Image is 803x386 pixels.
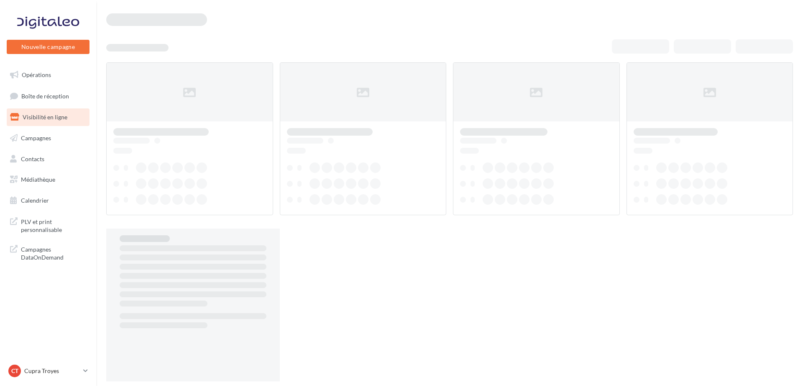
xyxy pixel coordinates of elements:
[5,213,91,237] a: PLV et print personnalisable
[7,40,90,54] button: Nouvelle campagne
[5,129,91,147] a: Campagnes
[21,155,44,162] span: Contacts
[5,150,91,168] a: Contacts
[21,176,55,183] span: Médiathèque
[21,134,51,142] span: Campagnes
[5,240,91,265] a: Campagnes DataOnDemand
[21,216,86,234] span: PLV et print personnalisable
[7,363,90,379] a: CT Cupra Troyes
[5,108,91,126] a: Visibilité en ligne
[5,87,91,105] a: Boîte de réception
[21,197,49,204] span: Calendrier
[23,113,67,121] span: Visibilité en ligne
[11,367,18,375] span: CT
[5,171,91,188] a: Médiathèque
[21,92,69,99] span: Boîte de réception
[5,192,91,209] a: Calendrier
[21,244,86,262] span: Campagnes DataOnDemand
[5,66,91,84] a: Opérations
[24,367,80,375] p: Cupra Troyes
[22,71,51,78] span: Opérations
